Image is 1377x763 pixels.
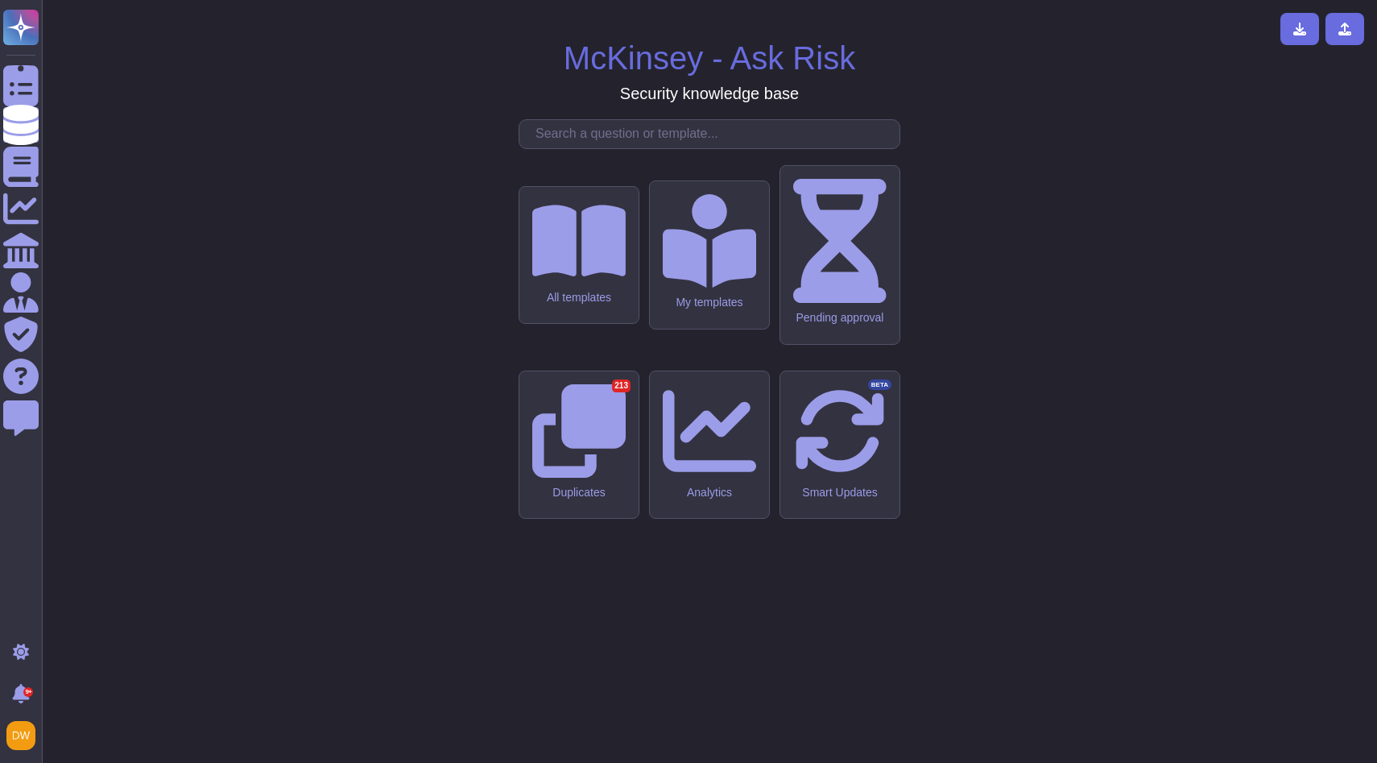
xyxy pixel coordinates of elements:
div: All templates [532,291,626,305]
div: Smart Updates [793,486,887,500]
div: 9+ [23,687,33,697]
input: Search a question or template... [527,120,899,148]
div: 213 [612,379,631,392]
h3: Security knowledge base [620,84,799,103]
button: user [3,718,47,753]
div: BETA [868,379,891,391]
div: My templates [663,296,756,309]
div: Pending approval [793,311,887,325]
img: user [6,721,35,750]
div: Duplicates [532,486,626,500]
div: Analytics [663,486,756,500]
h1: McKinsey - Ask Risk [564,39,855,77]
